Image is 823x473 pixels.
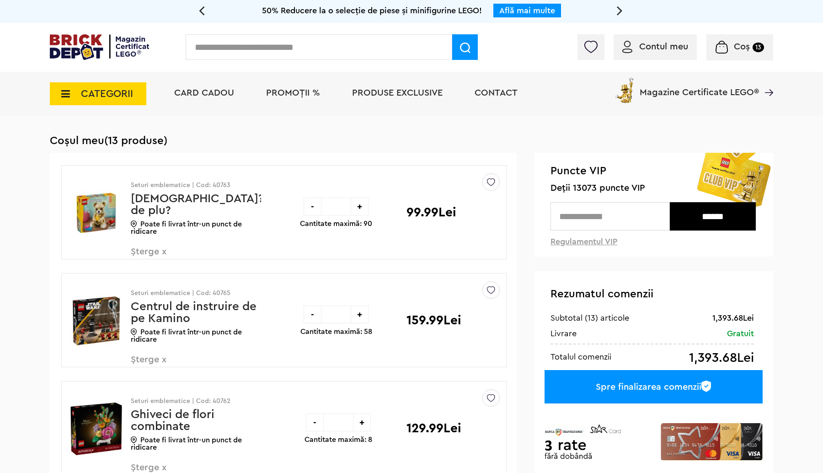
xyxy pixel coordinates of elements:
[712,312,754,323] div: 1,393.68Lei
[550,164,758,178] span: Puncte VIP
[550,328,577,339] div: Livrare
[131,182,261,188] p: Seturi emblematice | Cod: 40763
[104,135,167,146] span: (13 produse)
[81,89,133,99] span: CATEGORII
[68,286,124,355] img: Centrul de instruire de pe Kamino
[475,88,518,97] a: Contact
[174,88,234,97] a: Card Cadou
[68,394,124,463] img: Ghiveci de flori combinate
[304,306,321,323] div: -
[304,198,321,215] div: -
[131,301,257,324] a: Centrul de instruire de pe Kamino
[131,436,261,451] p: Poate fi livrat într-un punct de ridicare
[640,76,759,97] span: Magazine Certificate LEGO®
[550,289,653,300] span: Rezumatul comenzii
[351,198,369,215] div: +
[353,414,371,431] div: +
[305,436,372,443] p: Cantitate maximă: 8
[131,220,261,235] p: Poate fi livrat într-un punct de ridicare
[550,237,617,246] a: Regulamentul VIP
[639,42,688,51] span: Contul meu
[131,290,261,296] p: Seturi emblematice | Cod: 40765
[300,220,372,227] p: Cantitate maximă: 90
[50,134,773,147] h1: Coșul meu
[550,312,629,323] div: Subtotal (13) articole
[306,414,324,431] div: -
[734,42,750,51] span: Coș
[68,178,124,247] img: Ursule? de plu?
[406,314,461,327] p: 159.99Lei
[622,42,688,51] a: Contul meu
[266,88,320,97] a: PROMOȚII %
[753,43,764,52] small: 13
[262,6,482,15] span: 50% Reducere la o selecție de piese și minifigurine LEGO!
[131,247,238,267] span: Șterge x
[300,328,372,335] p: Cantitate maximă: 58
[131,408,214,432] a: Ghiveci de flori combinate
[406,422,461,435] p: 129.99Lei
[131,193,264,216] a: [DEMOGRAPHIC_DATA]? de plu?
[727,328,754,339] div: Gratuit
[550,351,611,362] div: Totalul comenzii
[131,355,238,375] span: Șterge x
[131,398,261,404] p: Seturi emblematice | Cod: 40762
[759,76,773,85] a: Magazine Certificate LEGO®
[545,370,763,403] a: Spre finalizarea comenzii
[406,206,456,219] p: 99.99Lei
[352,88,443,97] a: Produse exclusive
[351,306,369,323] div: +
[131,328,261,343] p: Poate fi livrat într-un punct de ridicare
[499,6,555,15] a: Află mai multe
[550,183,758,193] span: Deții 13073 puncte VIP
[689,351,754,365] div: 1,393.68Lei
